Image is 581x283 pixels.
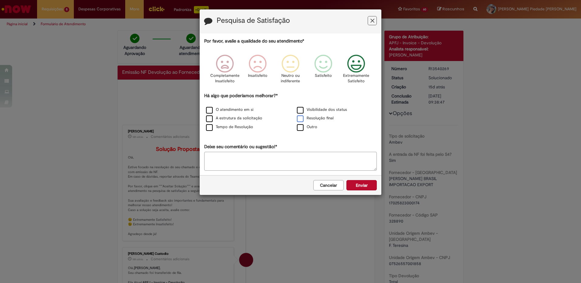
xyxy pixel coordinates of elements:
div: Extremamente Satisfeito [341,50,372,92]
label: A estrutura da solicitação [206,115,262,121]
p: Satisfeito [315,73,332,79]
div: Satisfeito [308,50,339,92]
label: O atendimento em si [206,107,253,113]
p: Extremamente Satisfeito [343,73,369,84]
label: Outro [297,124,317,130]
div: Há algo que poderíamos melhorar?* [204,93,377,132]
label: Pesquisa de Satisfação [217,17,290,25]
div: Neutro ou indiferente [275,50,306,92]
label: Resolução final [297,115,334,121]
label: Por favor, avalie a qualidade do seu atendimento* [204,38,304,44]
div: Insatisfeito [242,50,273,92]
button: Enviar [346,180,377,190]
button: Cancelar [313,180,344,190]
label: Deixe seu comentário ou sugestão!* [204,144,277,150]
label: Visibilidade dos status [297,107,347,113]
label: Tempo de Resolução [206,124,253,130]
p: Completamente Insatisfeito [210,73,239,84]
p: Insatisfeito [248,73,267,79]
div: Completamente Insatisfeito [209,50,240,92]
p: Neutro ou indiferente [280,73,301,84]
